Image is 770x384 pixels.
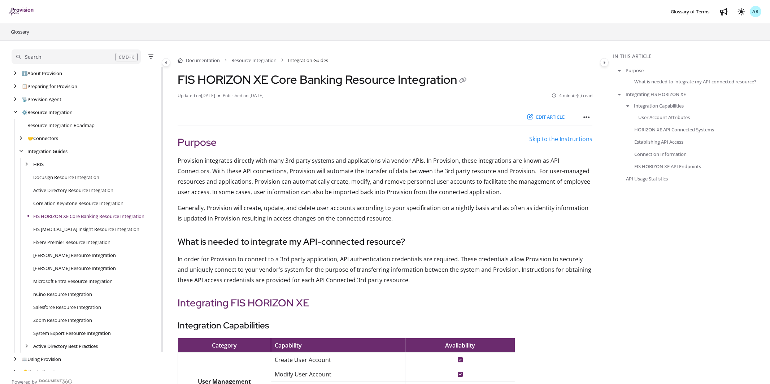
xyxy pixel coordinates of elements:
a: User Account Attributes [638,113,690,121]
a: Salesforce Resource Integration [33,304,101,311]
span: 🔑 [22,369,27,375]
a: FIS HORIZON XE Core Banking Resource Integration [33,213,144,220]
span: Glossary of Terms [671,8,709,15]
span: ℹ️ [22,70,27,77]
a: Project logo [9,8,34,16]
a: FIS IBS Insight Resource Integration [33,226,139,233]
img: brand logo [9,8,34,16]
img: Document360 [39,379,73,384]
a: Connection Information [634,150,687,158]
a: Single-Sign-On [22,368,58,376]
button: Search [12,49,141,64]
span: Capability [275,341,302,349]
a: Active Directory Best Practices [33,342,98,350]
a: Jack Henry SilverLake Resource Integration [33,252,116,259]
div: CMD+K [116,53,138,61]
div: arrow [12,70,19,77]
div: In this article [613,52,767,60]
div: arrow [12,109,19,116]
button: Category toggle [162,58,170,67]
a: Purpose [626,67,644,74]
div: Search [25,53,42,61]
a: nCino Resource Integration [33,291,92,298]
button: arrow [616,66,623,74]
button: arrow [625,102,631,110]
span: Availability [445,341,475,349]
a: Skip to the Instructions [529,135,592,143]
button: AR [750,6,761,17]
a: HRIS [33,161,44,168]
a: Resource Integration [22,109,73,116]
a: Preparing for Provision [22,83,77,90]
span: ⚙️ [22,109,27,115]
div: arrow [12,356,19,363]
a: Documentation [186,57,220,64]
a: System Export Resource Integration [33,330,111,337]
div: arrow [12,369,19,376]
li: Updated on [DATE] [178,92,218,99]
p: Create User Account [275,355,402,365]
p: Provision integrates directly with many 3rd party systems and applications via vendor APIs. In Pr... [178,156,592,197]
a: Resource Integration [231,57,277,64]
a: Glossary [10,27,30,36]
span: Category [212,341,237,349]
p: Generally, Provision will create, update, and delete user accounts according to your specificatio... [178,203,592,224]
a: API Usage Statistics [626,175,668,182]
div: arrow [17,135,25,142]
div: arrow [23,161,30,168]
h3: What is needed to integrate my API-connected resource? [178,235,592,248]
span: Integration Guides [288,57,328,64]
span: AR [752,8,759,15]
div: arrow [23,343,30,350]
p: Modify User Account [275,369,402,380]
button: Article more options [581,111,592,123]
a: Integrating FIS HORIZON XE [626,91,686,98]
h2: Integrating FIS HORIZON XE [178,295,592,310]
span: 📋 [22,83,27,90]
li: Published on [DATE] [218,92,264,99]
button: arrow [616,90,623,98]
span: 🤝 [27,135,33,141]
a: What is needed to integrate my API-connected resource? [634,78,756,85]
li: 4 minute(s) read [552,92,592,99]
a: Zoom Resource Integration [33,317,92,324]
h1: FIS HORIZON XE Core Banking Resource Integration [178,73,469,87]
div: arrow [12,83,19,90]
div: arrow [17,148,25,155]
a: Using Provision [22,355,61,363]
a: Home [178,57,183,64]
h2: Purpose [178,135,592,150]
button: Edit article [523,111,569,123]
h3: Integration Capabilities [178,319,592,332]
a: Docusign Resource Integration [33,174,99,181]
a: Establishing API Access [634,138,683,145]
p: In order for Provision to connect to a 3rd party application, API authentication credentials are ... [178,254,592,285]
div: arrow [12,96,19,103]
a: Integration Guides [27,148,68,155]
a: Connectors [27,135,58,142]
a: Provision Agent [22,96,61,103]
a: Integration Capabilities [634,102,684,109]
span: 📡 [22,96,27,102]
a: Active Directory Resource Integration [33,187,113,194]
button: Category toggle [600,58,609,67]
a: HORIZON XE API Connected Systems [634,126,714,133]
a: Corelation KeyStone Resource Integration [33,200,123,207]
a: Resource Integration Roadmap [27,122,95,129]
button: Copy link of FIS HORIZON XE Core Banking Resource Integration [457,75,469,87]
a: Jack Henry Symitar Resource Integration [33,265,116,272]
a: FiServ Premier Resource Integration [33,239,110,246]
a: Whats new [718,6,730,17]
button: Filter [147,52,155,61]
a: Microsoft Entra Resource Integration [33,278,113,285]
a: About Provision [22,70,62,77]
a: FIS HORIZON XE API Endpoints [634,163,701,170]
span: 📖 [22,356,27,362]
button: Theme options [735,6,747,17]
